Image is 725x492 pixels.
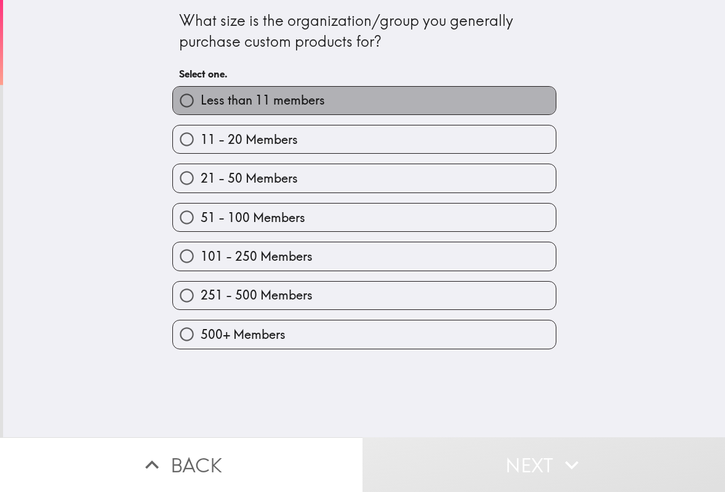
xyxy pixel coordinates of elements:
button: 101 - 250 Members [173,242,556,270]
span: 11 - 20 Members [201,131,298,148]
span: 101 - 250 Members [201,248,313,265]
button: 21 - 50 Members [173,164,556,192]
button: 51 - 100 Members [173,204,556,231]
button: 11 - 20 Members [173,125,556,153]
h6: Select one. [179,67,550,81]
button: 251 - 500 Members [173,282,556,309]
span: 21 - 50 Members [201,170,298,187]
span: Less than 11 members [201,92,325,109]
button: 500+ Members [173,320,556,348]
button: Next [362,437,725,492]
div: What size is the organization/group you generally purchase custom products for? [179,10,550,52]
span: 251 - 500 Members [201,287,313,304]
button: Less than 11 members [173,87,556,114]
span: 51 - 100 Members [201,209,305,226]
span: 500+ Members [201,326,286,343]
